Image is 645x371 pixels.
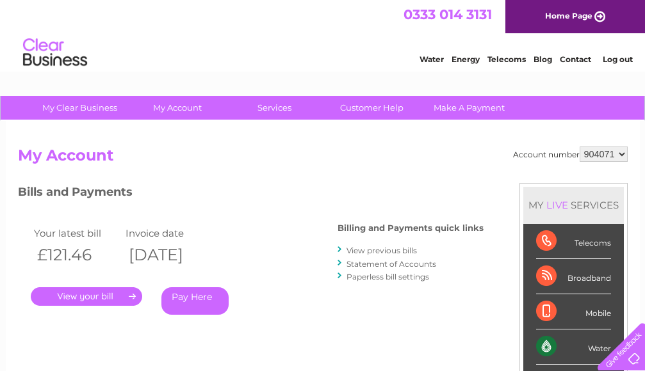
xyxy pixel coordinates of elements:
[603,54,633,64] a: Log out
[20,7,626,62] div: Clear Business is a trading name of Verastar Limited (registered in [GEOGRAPHIC_DATA] No. 3667643...
[31,225,123,242] td: Your latest bill
[536,294,611,329] div: Mobile
[347,259,436,269] a: Statement of Accounts
[420,54,444,64] a: Water
[523,187,624,223] div: MY SERVICES
[18,146,628,171] h2: My Account
[161,287,229,315] a: Pay Here
[222,96,327,120] a: Services
[513,146,628,162] div: Account number
[319,96,425,120] a: Customer Help
[544,199,571,211] div: LIVE
[122,242,215,268] th: [DATE]
[536,329,611,365] div: Water
[347,272,429,281] a: Paperless bill settings
[31,242,123,268] th: £121.46
[27,96,133,120] a: My Clear Business
[122,225,215,242] td: Invoice date
[534,54,552,64] a: Blog
[22,33,88,72] img: logo.png
[452,54,480,64] a: Energy
[416,96,522,120] a: Make A Payment
[404,6,492,22] a: 0333 014 3131
[560,54,591,64] a: Contact
[487,54,526,64] a: Telecoms
[124,96,230,120] a: My Account
[536,224,611,259] div: Telecoms
[18,183,484,205] h3: Bills and Payments
[536,259,611,294] div: Broadband
[31,287,142,306] a: .
[338,223,484,233] h4: Billing and Payments quick links
[347,246,417,255] a: View previous bills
